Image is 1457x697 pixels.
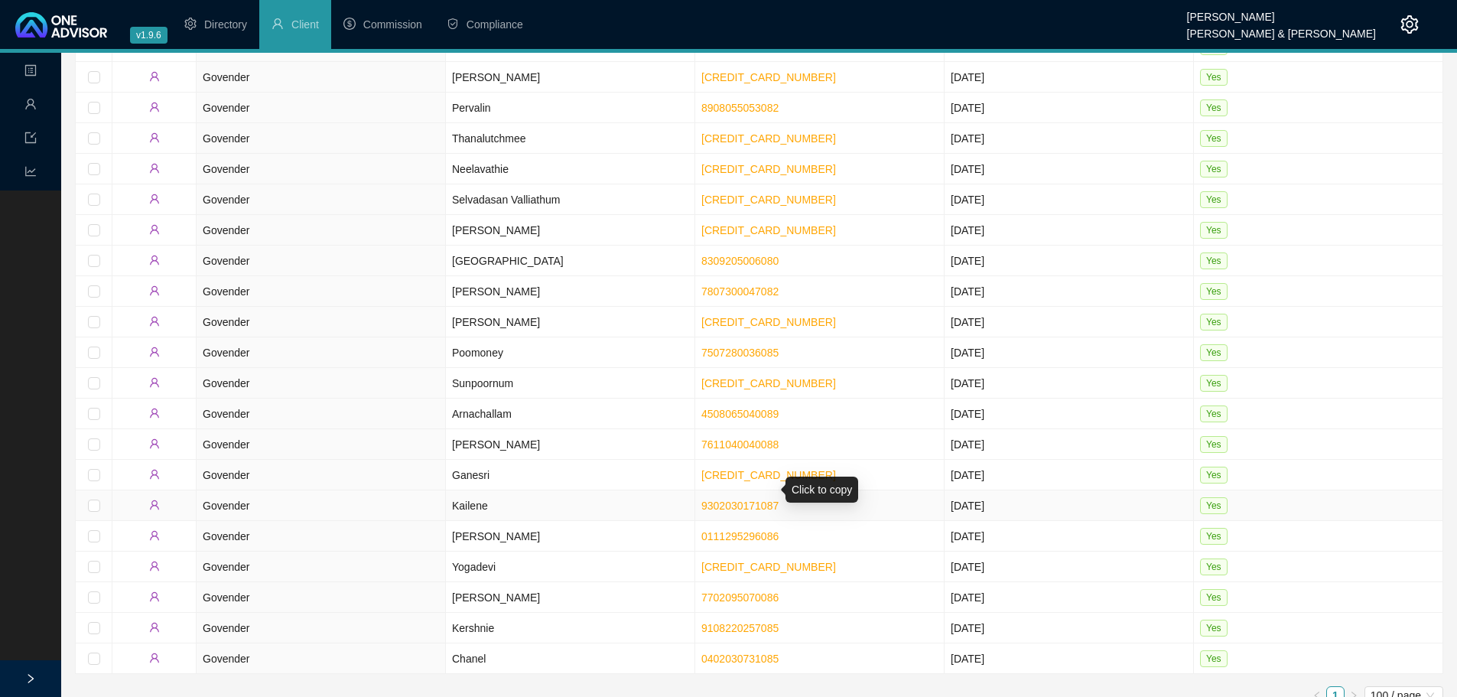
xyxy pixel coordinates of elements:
td: [PERSON_NAME] [446,215,695,246]
span: Yes [1200,99,1228,116]
span: Compliance [467,18,523,31]
a: [CREDIT_CARD_NUMBER] [701,132,836,145]
span: Yes [1200,375,1228,392]
a: [CREDIT_CARD_NUMBER] [701,469,836,481]
a: [CREDIT_CARD_NUMBER] [701,71,836,83]
td: [DATE] [945,154,1194,184]
span: setting [1400,15,1419,34]
span: user [149,408,160,419]
span: user [149,622,160,633]
td: [DATE] [945,276,1194,307]
span: Client [291,18,319,31]
span: user [272,18,284,30]
span: user [149,71,160,82]
span: Yes [1200,161,1228,178]
td: [DATE] [945,123,1194,154]
td: Govender [197,582,446,613]
td: [DATE] [945,613,1194,643]
span: Yes [1200,191,1228,208]
td: Govender [197,307,446,337]
span: user [149,194,160,204]
span: Yes [1200,589,1228,606]
td: [PERSON_NAME] [446,429,695,460]
span: Yes [1200,528,1228,545]
span: user [149,255,160,265]
td: Govender [197,184,446,215]
td: Govender [197,123,446,154]
td: Neelavathie [446,154,695,184]
a: 9108220257085 [701,622,779,634]
a: 8908055053082 [701,102,779,114]
span: Yes [1200,467,1228,484]
td: [DATE] [945,460,1194,490]
span: user [149,163,160,174]
a: 9302030171087 [701,500,779,512]
td: [DATE] [945,521,1194,552]
span: setting [184,18,197,30]
span: Yes [1200,497,1228,514]
span: Yes [1200,314,1228,331]
td: [DATE] [945,552,1194,582]
td: Chanel [446,643,695,674]
div: Click to copy [785,477,858,503]
a: [CREDIT_CARD_NUMBER] [701,316,836,328]
td: Poomoney [446,337,695,368]
img: 2df55531c6924b55f21c4cf5d4484680-logo-light.svg [15,12,107,37]
span: v1.9.6 [130,27,167,44]
span: Yes [1200,405,1228,422]
td: [PERSON_NAME] [446,582,695,613]
a: 8309205006080 [701,255,779,267]
a: [CREDIT_CARD_NUMBER] [701,377,836,389]
span: user [149,224,160,235]
span: Yes [1200,69,1228,86]
td: [DATE] [945,490,1194,521]
span: user [149,438,160,449]
td: [DATE] [945,368,1194,399]
td: [DATE] [945,399,1194,429]
a: 0111295296086 [701,530,779,542]
span: user [149,285,160,296]
span: user [149,500,160,510]
td: Govender [197,154,446,184]
td: Arnachallam [446,399,695,429]
span: Yes [1200,130,1228,147]
span: user [149,102,160,112]
span: Yes [1200,620,1228,637]
td: Thanalutchmee [446,123,695,154]
td: [PERSON_NAME] [446,307,695,337]
td: Govender [197,368,446,399]
td: Govender [197,552,446,582]
span: safety [447,18,459,30]
td: Govender [197,521,446,552]
td: Govender [197,399,446,429]
span: user [149,347,160,357]
td: Govender [197,337,446,368]
span: profile [24,57,37,88]
span: Yes [1200,344,1228,361]
a: 0402030731085 [701,653,779,665]
a: 7611040040088 [701,438,779,451]
td: Govender [197,429,446,460]
a: 7807300047082 [701,285,779,298]
td: Govender [197,643,446,674]
td: Selvadasan Valliathum [446,184,695,215]
span: dollar [343,18,356,30]
td: Govender [197,246,446,276]
span: import [24,125,37,155]
td: Govender [197,490,446,521]
span: user [149,469,160,480]
a: [CREDIT_CARD_NUMBER] [701,224,836,236]
span: line-chart [24,158,37,189]
td: Govender [197,62,446,93]
span: user [149,316,160,327]
span: user [149,561,160,572]
td: [DATE] [945,582,1194,613]
span: Yes [1200,222,1228,239]
td: [PERSON_NAME] [446,276,695,307]
td: Govender [197,276,446,307]
td: [DATE] [945,62,1194,93]
a: [CREDIT_CARD_NUMBER] [701,163,836,175]
td: [DATE] [945,215,1194,246]
td: Kershnie [446,613,695,643]
span: user [149,530,160,541]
